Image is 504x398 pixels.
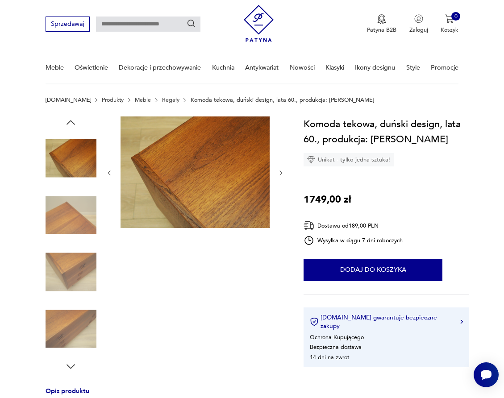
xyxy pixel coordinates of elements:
a: Antykwariat [245,52,279,83]
img: Ikona medalu [377,14,386,24]
p: Koszyk [441,26,458,34]
a: Dekoracje i przechowywanie [119,52,201,83]
a: Meble [135,97,151,103]
div: 0 [451,12,460,21]
a: Regały [162,97,179,103]
li: Bezpieczna dostawa [310,343,362,351]
p: Komoda tekowa, duński design, lata 60., produkcja: [PERSON_NAME] [191,97,375,103]
img: Ikona koszyka [445,14,454,23]
a: Style [406,52,420,83]
a: Klasyki [325,52,344,83]
a: Meble [46,52,64,83]
button: Sprzedawaj [46,17,90,31]
a: Kuchnia [212,52,234,83]
button: [DOMAIN_NAME] gwarantuje bezpieczne zakupy [310,313,463,330]
li: 14 dni na zwrot [310,353,349,361]
img: Ikona diamentu [307,156,315,164]
img: Zdjęcie produktu Komoda tekowa, duński design, lata 60., produkcja: Dania [46,133,96,184]
li: Ochrona Kupującego [310,333,364,341]
p: Patyna B2B [367,26,396,34]
div: Unikat - tylko jedna sztuka! [304,153,394,166]
button: 0Koszyk [441,14,458,34]
img: Zdjęcie produktu Komoda tekowa, duński design, lata 60., produkcja: Dania [121,116,270,228]
img: Ikonka użytkownika [414,14,423,23]
p: 1749,00 zł [304,192,351,207]
a: Oświetlenie [75,52,108,83]
div: Dostawa od 189,00 PLN [304,220,403,231]
a: Sprzedawaj [46,22,90,27]
img: Zdjęcie produktu Komoda tekowa, duński design, lata 60., produkcja: Dania [46,190,96,240]
a: Ikony designu [355,52,395,83]
a: Produkty [102,97,124,103]
a: Nowości [290,52,315,83]
iframe: Smartsupp widget button [474,362,499,387]
a: Promocje [431,52,458,83]
p: Zaloguj [409,26,428,34]
h1: Komoda tekowa, duński design, lata 60., produkcja: [PERSON_NAME] [304,116,469,147]
div: Wysyłka w ciągu 7 dni roboczych [304,235,403,246]
a: [DOMAIN_NAME] [46,97,91,103]
button: Zaloguj [409,14,428,34]
img: Zdjęcie produktu Komoda tekowa, duński design, lata 60., produkcja: Dania [46,247,96,298]
img: Zdjęcie produktu Komoda tekowa, duński design, lata 60., produkcja: Dania [46,303,96,354]
button: Dodaj do koszyka [304,259,442,281]
a: Ikona medaluPatyna B2B [367,14,396,34]
img: Ikona certyfikatu [310,317,319,326]
button: Szukaj [187,19,196,29]
button: Patyna B2B [367,14,396,34]
img: Ikona strzałki w prawo [460,319,463,324]
img: Ikona dostawy [304,220,314,231]
img: Patyna - sklep z meblami i dekoracjami vintage [244,2,274,45]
